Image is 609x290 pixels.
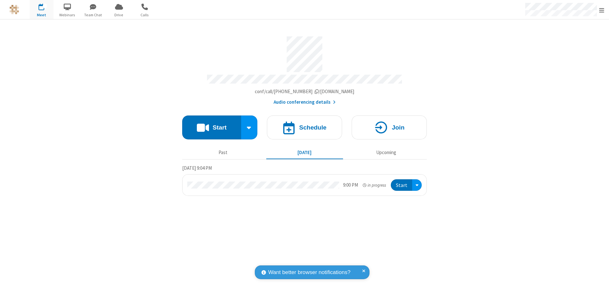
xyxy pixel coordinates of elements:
[182,165,212,171] span: [DATE] 9:04 PM
[299,124,326,130] h4: Schedule
[391,179,412,191] button: Start
[241,115,258,139] div: Start conference options
[30,12,54,18] span: Meet
[182,164,427,196] section: Today's Meetings
[182,32,427,106] section: Account details
[352,115,427,139] button: Join
[267,115,342,139] button: Schedule
[107,12,131,18] span: Drive
[81,12,105,18] span: Team Chat
[268,268,350,277] span: Want better browser notifications?
[182,115,241,139] button: Start
[392,124,405,130] h4: Join
[348,146,425,159] button: Upcoming
[412,179,422,191] div: Open menu
[363,182,386,188] em: in progress
[55,12,79,18] span: Webinars
[255,88,355,94] span: Copy my meeting room link
[212,124,226,130] h4: Start
[133,12,157,18] span: Calls
[274,99,336,106] button: Audio conferencing details
[266,146,343,159] button: [DATE]
[255,88,355,95] button: Copy my meeting room linkCopy my meeting room link
[43,4,47,8] div: 1
[10,5,19,14] img: QA Selenium DO NOT DELETE OR CHANGE
[185,146,262,159] button: Past
[343,182,358,189] div: 9:00 PM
